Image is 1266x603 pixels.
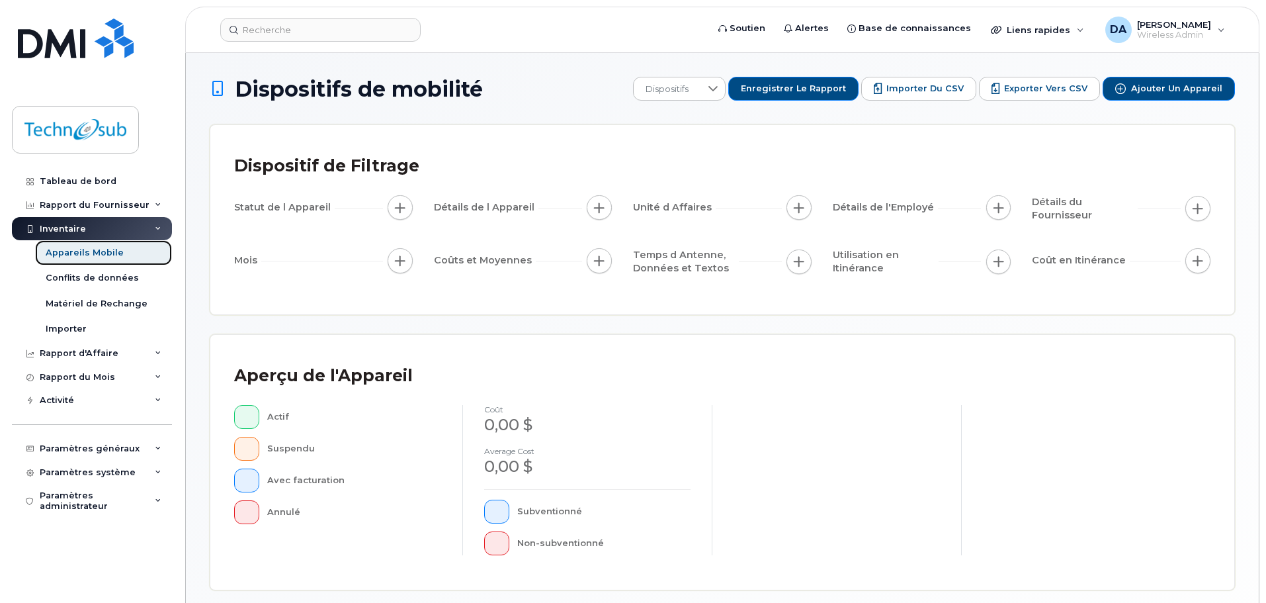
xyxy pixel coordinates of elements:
span: Ajouter un appareil [1131,83,1222,95]
span: Dispositifs [634,77,700,101]
h4: Average cost [484,447,691,455]
div: Actif [267,405,442,429]
span: Détails de l'Employé [833,201,938,214]
span: Enregistrer le rapport [741,83,846,95]
div: Subventionné [517,500,691,524]
span: Coûts et Moyennes [434,254,536,267]
h4: coût [484,405,691,414]
div: Avec facturation [267,469,442,492]
span: Statut de l Appareil [234,201,335,214]
span: Exporter vers CSV [1004,83,1087,95]
span: Coût en Itinérance [1032,254,1130,267]
button: Exporter vers CSV [979,77,1100,101]
span: Dispositifs de mobilité [235,77,483,101]
span: Détails de l Appareil [434,201,538,214]
span: Utilisation en Itinérance [833,248,939,275]
span: Temps d Antenne, Données et Textos [633,248,739,275]
div: Aperçu de l'Appareil [234,359,413,393]
div: Suspendu [267,437,442,461]
button: Importer du CSV [861,77,976,101]
span: Unité d Affaires [633,201,716,214]
span: Mois [234,254,261,267]
div: Non-subventionné [517,532,691,555]
div: Dispositif de Filtrage [234,149,419,183]
span: Détails du Fournisseur [1032,195,1138,222]
div: Annulé [267,500,442,524]
button: Ajouter un appareil [1103,77,1235,101]
div: 0,00 $ [484,455,691,478]
button: Enregistrer le rapport [728,77,859,101]
div: 0,00 $ [484,414,691,436]
span: Importer du CSV [886,83,964,95]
